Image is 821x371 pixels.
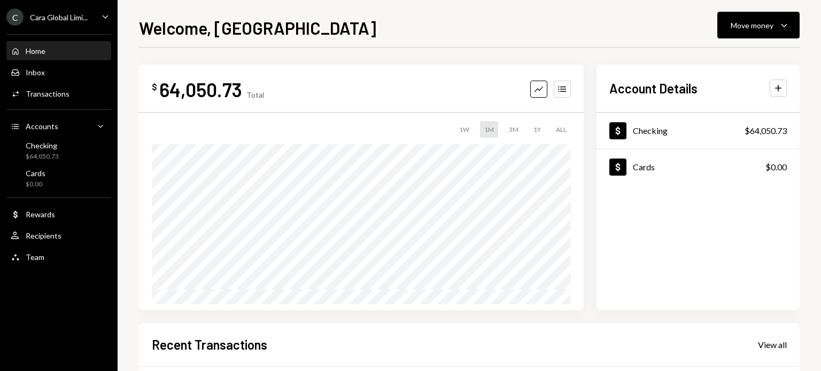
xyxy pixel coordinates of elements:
[731,20,773,31] div: Move money
[6,204,111,224] a: Rewards
[6,165,111,191] a: Cards$0.00
[505,121,523,138] div: 3M
[26,122,58,131] div: Accounts
[633,162,655,172] div: Cards
[6,62,111,82] a: Inbox
[765,161,787,173] div: $0.00
[455,121,474,138] div: 1W
[633,125,668,136] div: Checking
[609,80,698,97] h2: Account Details
[758,338,787,350] a: View all
[159,77,242,101] div: 64,050.73
[26,180,45,189] div: $0.00
[26,152,59,161] div: $64,050.73
[480,121,498,138] div: 1M
[26,89,69,98] div: Transactions
[6,84,111,103] a: Transactions
[717,12,800,38] button: Move money
[597,113,800,148] a: Checking$64,050.73
[26,141,59,150] div: Checking
[6,41,111,60] a: Home
[152,82,157,92] div: $
[26,231,61,240] div: Recipients
[30,13,88,22] div: Cara Global Limi...
[758,340,787,350] div: View all
[552,121,571,138] div: ALL
[6,226,111,245] a: Recipients
[246,90,264,99] div: Total
[745,124,787,137] div: $64,050.73
[6,247,111,266] a: Team
[6,116,111,136] a: Accounts
[6,138,111,163] a: Checking$64,050.73
[26,210,55,219] div: Rewards
[26,252,44,262] div: Team
[26,68,45,77] div: Inbox
[139,17,376,38] h1: Welcome, [GEOGRAPHIC_DATA]
[26,46,45,56] div: Home
[597,149,800,185] a: Cards$0.00
[152,336,267,353] h2: Recent Transactions
[6,9,24,26] div: C
[529,121,545,138] div: 1Y
[26,169,45,178] div: Cards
